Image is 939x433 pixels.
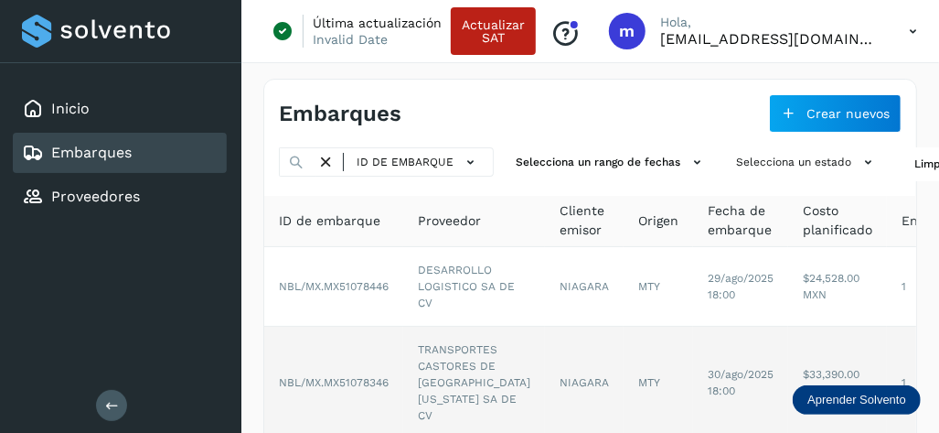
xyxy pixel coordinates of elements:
[788,247,887,327] td: $24,528.00 MXN
[638,211,678,231] span: Origen
[279,211,380,231] span: ID de embarque
[807,393,906,407] p: Aprender Solvento
[708,368,774,397] span: 30/ago/2025 18:00
[545,247,624,327] td: NIAGARA
[708,201,774,240] span: Fecha de embarque
[313,15,442,31] p: Última actualización
[624,247,693,327] td: MTY
[729,147,885,178] button: Selecciona un estado
[462,18,525,44] span: Actualizar SAT
[803,201,872,240] span: Costo planificado
[403,247,545,327] td: DESARROLLO LOGISTICO SA DE CV
[13,133,227,173] div: Embarques
[793,385,921,415] div: Aprender Solvento
[660,30,880,48] p: mmonroy@niagarawater.com
[13,89,227,129] div: Inicio
[708,272,774,301] span: 29/ago/2025 18:00
[351,149,486,176] button: ID de embarque
[279,280,389,293] span: NBL/MX.MX51078446
[357,154,453,170] span: ID de embarque
[51,100,90,117] a: Inicio
[769,94,902,133] button: Crear nuevos
[13,177,227,217] div: Proveedores
[313,31,388,48] p: Invalid Date
[51,188,140,205] a: Proveedores
[451,7,536,55] button: Actualizar SAT
[806,107,890,120] span: Crear nuevos
[51,144,132,161] a: Embarques
[279,101,401,127] h4: Embarques
[560,201,609,240] span: Cliente emisor
[279,376,389,389] span: NBL/MX.MX51078346
[660,15,880,30] p: Hola,
[418,211,481,231] span: Proveedor
[508,147,714,178] button: Selecciona un rango de fechas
